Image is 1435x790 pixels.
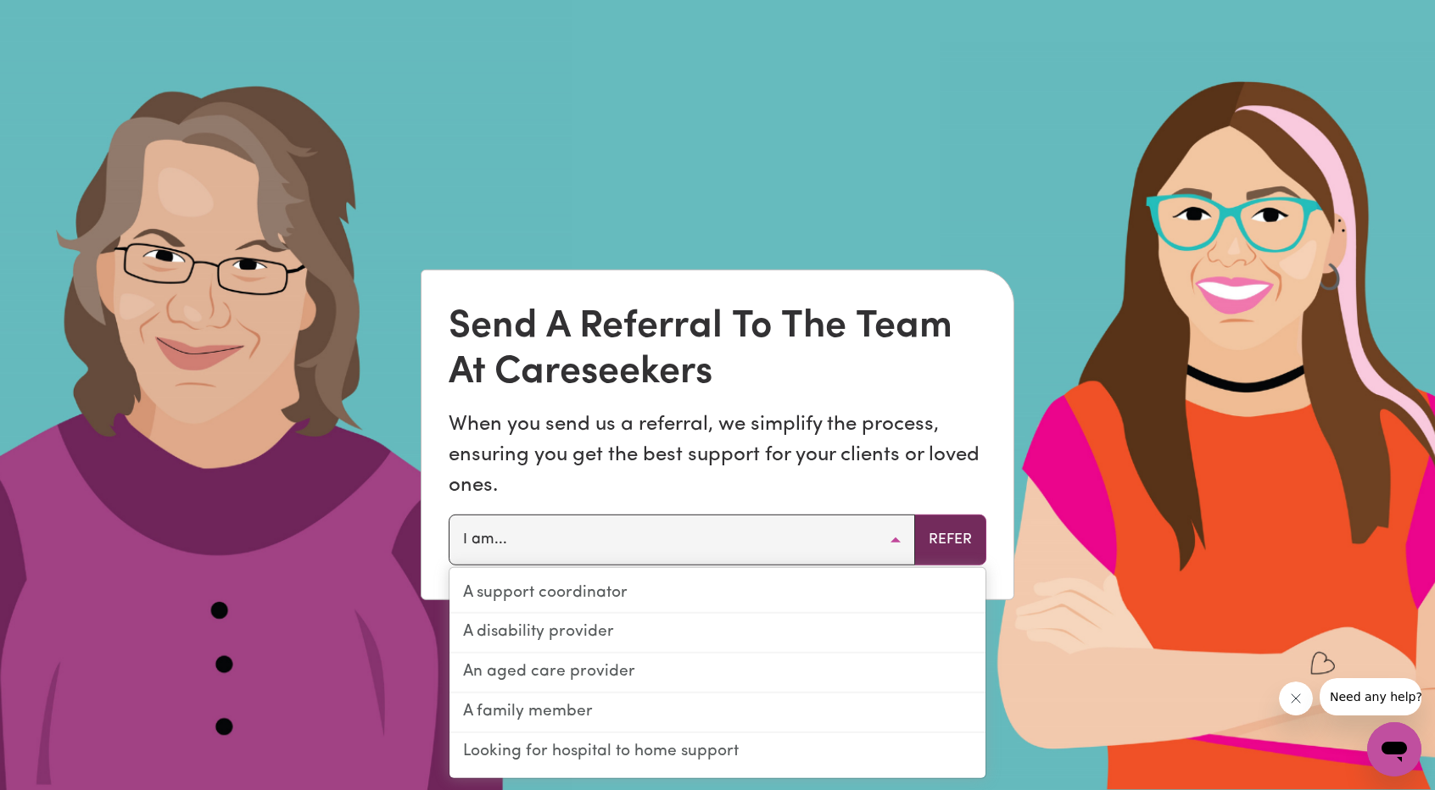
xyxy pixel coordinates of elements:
p: When you send us a referral, we simplify the process, ensuring you get the best support for your ... [449,409,986,500]
iframe: Button to launch messaging window [1367,722,1421,776]
a: A support coordinator [449,574,986,614]
a: Looking for hospital to home support [449,733,986,771]
iframe: Close message [1279,682,1313,715]
button: I am... [449,514,915,565]
button: Refer [914,514,986,565]
div: I am... [449,566,986,778]
a: An aged care provider [449,654,986,693]
span: Need any help? [10,12,103,25]
a: A family member [449,693,986,733]
div: Send A Referral To The Team At Careseekers [449,303,986,395]
a: A disability provider [449,614,986,654]
iframe: Message from company [1320,678,1421,715]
